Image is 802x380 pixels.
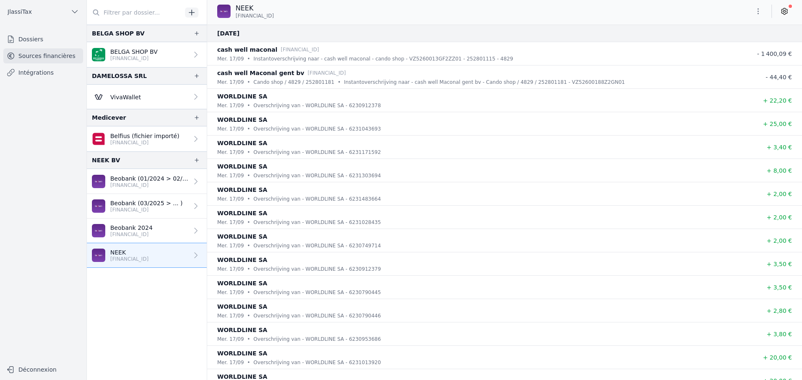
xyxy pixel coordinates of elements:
[763,97,792,104] span: + 22,20 €
[87,42,207,67] a: BELGA SHOP BV [FINANCIAL_ID]
[217,91,267,101] p: WORLDLINE SA
[110,206,183,213] p: [FINANCIAL_ID]
[766,284,792,291] span: + 3,50 €
[92,175,105,188] img: BEOBANK_CTBKBEBX.png
[247,55,250,63] div: •
[217,325,267,335] p: WORLDLINE SA
[87,243,207,268] a: NEEK [FINANCIAL_ID]
[217,208,267,218] p: WORLDLINE SA
[247,335,250,343] div: •
[236,3,274,13] p: NEEK
[254,55,513,63] p: Instantoverschrijving naar - cash well maconal - cando shop - VZ5260013GF2ZZ01 - 252801115 - 4829
[254,101,381,110] p: Overschrijving van - WORLDLINE SA - 6230912378
[217,255,267,265] p: WORLDLINE SA
[110,139,179,146] p: [FINANCIAL_ID]
[254,148,381,156] p: Overschrijving van - WORLDLINE SA - 6231171592
[247,312,250,320] div: •
[254,288,381,297] p: Overschrijving van - WORLDLINE SA - 6230790445
[3,48,83,63] a: Sources financières
[3,363,83,376] button: Déconnexion
[87,126,207,151] a: Belfius (fichier importé) [FINANCIAL_ID]
[766,331,792,337] span: + 3,80 €
[217,302,267,312] p: WORLDLINE SA
[766,74,792,81] span: - 44,40 €
[757,50,792,57] span: - 1 400,09 €
[766,167,792,174] span: + 8,00 €
[281,45,319,54] p: [FINANCIAL_ID]
[217,101,244,110] p: mer. 17/09
[217,161,267,171] p: WORLDLINE SA
[110,93,141,101] p: VivaWallet
[217,195,244,203] p: mer. 17/09
[3,32,83,47] a: Dossiers
[766,144,792,151] span: + 3,40 €
[217,358,244,367] p: mer. 17/09
[254,171,381,180] p: Overschrijving van - WORLDLINE SA - 6231303694
[344,78,625,86] p: Instantoverschrijving naar - cash well Maconal gent bv - Cando shop / 4829 / 252801181 - VZ526001...
[217,312,244,320] p: mer. 17/09
[338,78,340,86] div: •
[110,231,152,238] p: [FINANCIAL_ID]
[217,185,267,195] p: WORLDLINE SA
[254,125,381,133] p: Overschrijving van - WORLDLINE SA - 6231043693
[217,278,267,288] p: WORLDLINE SA
[8,8,32,16] span: JlassiTax
[254,218,381,226] p: Overschrijving van - WORLDLINE SA - 6231028435
[87,85,207,109] a: VivaWallet
[92,48,105,61] img: BNP_BE_BUSINESS_GEBABEBB.png
[217,148,244,156] p: mer. 17/09
[217,68,304,78] p: cash well Maconal gent bv
[247,78,250,86] div: •
[236,13,274,19] span: [FINANCIAL_ID]
[247,265,250,273] div: •
[87,194,207,219] a: Beobank (03/2025 > ... ) [FINANCIAL_ID]
[92,71,147,81] div: DAMELOSSA SRL
[217,115,267,125] p: WORLDLINE SA
[217,138,267,148] p: WORLDLINE SA
[217,242,244,250] p: mer. 17/09
[254,195,381,203] p: Overschrijving van - WORLDLINE SA - 6231483664
[110,48,157,56] p: BELGA SHOP BV
[766,214,792,221] span: + 2,00 €
[254,358,381,367] p: Overschrijving van - WORLDLINE SA - 6231013920
[217,125,244,133] p: mer. 17/09
[766,191,792,197] span: + 2,00 €
[3,5,83,18] button: JlassiTax
[247,288,250,297] div: •
[92,90,105,103] img: Viva-Wallet.webp
[3,65,83,80] a: Intégrations
[254,312,381,320] p: Overschrijving van - WORLDLINE SA - 6230790446
[110,248,149,257] p: NEEK
[110,224,152,232] p: Beobank 2024
[766,261,792,267] span: + 3,50 €
[110,256,149,262] p: [FINANCIAL_ID]
[766,237,792,244] span: + 2,00 €
[87,5,182,20] input: Filtrer par dossier...
[92,132,105,146] img: belfius.png
[217,28,257,38] span: [DATE]
[217,335,244,343] p: mer. 17/09
[247,171,250,180] div: •
[92,224,105,237] img: BEOBANK_CTBKBEBX.png
[217,232,267,242] p: WORLDLINE SA
[247,148,250,156] div: •
[247,125,250,133] div: •
[110,174,188,183] p: Beobank (01/2024 > 02/2025)
[110,55,157,62] p: [FINANCIAL_ID]
[87,169,207,194] a: Beobank (01/2024 > 02/2025) [FINANCIAL_ID]
[763,121,792,127] span: + 25,00 €
[110,132,179,140] p: Belfius (fichier importé)
[217,265,244,273] p: mer. 17/09
[763,354,792,361] span: + 20,00 €
[217,348,267,358] p: WORLDLINE SA
[110,199,183,207] p: Beobank (03/2025 > ... )
[247,358,250,367] div: •
[217,171,244,180] p: mer. 17/09
[247,195,250,203] div: •
[247,218,250,226] div: •
[217,5,231,18] img: BEOBANK_CTBKBEBX.png
[92,199,105,213] img: BEOBANK_CTBKBEBX.png
[254,242,381,250] p: Overschrijving van - WORLDLINE SA - 6230749714
[247,101,250,110] div: •
[110,182,188,189] p: [FINANCIAL_ID]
